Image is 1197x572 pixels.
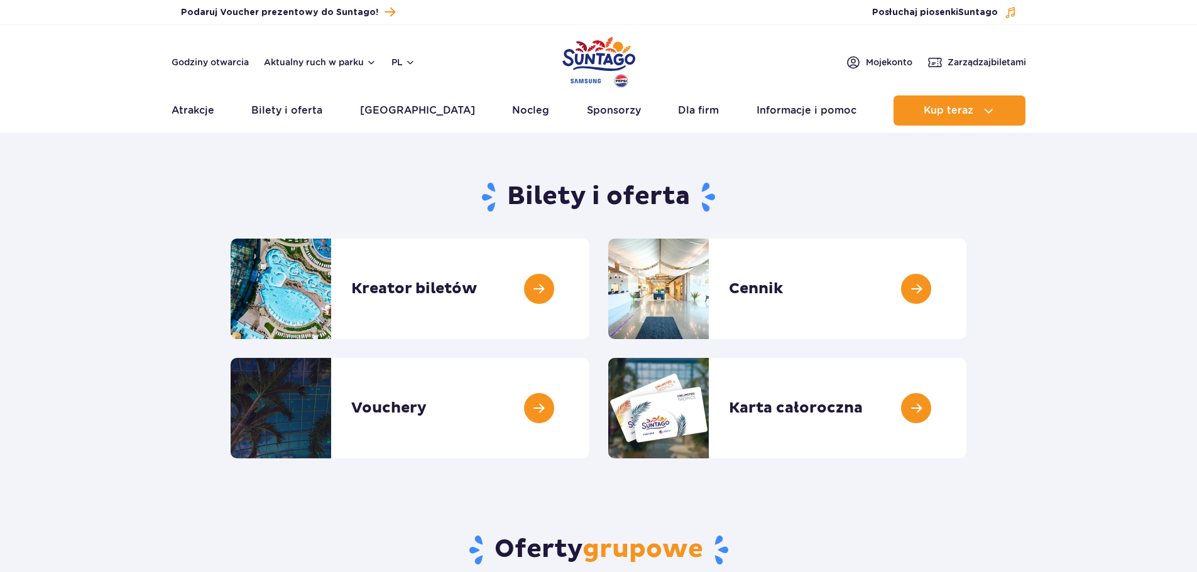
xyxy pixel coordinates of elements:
span: Kup teraz [924,105,973,116]
span: grupowe [582,534,703,565]
button: Kup teraz [894,95,1025,126]
h2: Oferty [231,534,966,566]
span: Zarządzaj biletami [948,56,1026,68]
a: Informacje i pomoc [757,95,856,126]
a: Dla firm [678,95,719,126]
a: Sponsorzy [587,95,641,126]
a: [GEOGRAPHIC_DATA] [360,95,475,126]
a: Godziny otwarcia [172,56,249,68]
button: pl [391,56,415,68]
button: Aktualny ruch w parku [264,57,376,67]
span: Moje konto [866,56,912,68]
a: Nocleg [512,95,549,126]
h1: Bilety i oferta [231,181,966,213]
button: Posłuchaj piosenkiSuntago [872,6,1017,19]
a: Mojekonto [846,55,912,70]
a: Park of Poland [562,31,635,89]
span: Posłuchaj piosenki [872,6,998,19]
span: Suntago [958,8,998,17]
a: Bilety i oferta [251,95,322,126]
a: Atrakcje [172,95,214,126]
a: Podaruj Voucher prezentowy do Suntago! [181,4,395,21]
a: Zarządzajbiletami [927,55,1026,70]
span: Podaruj Voucher prezentowy do Suntago! [181,6,378,19]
